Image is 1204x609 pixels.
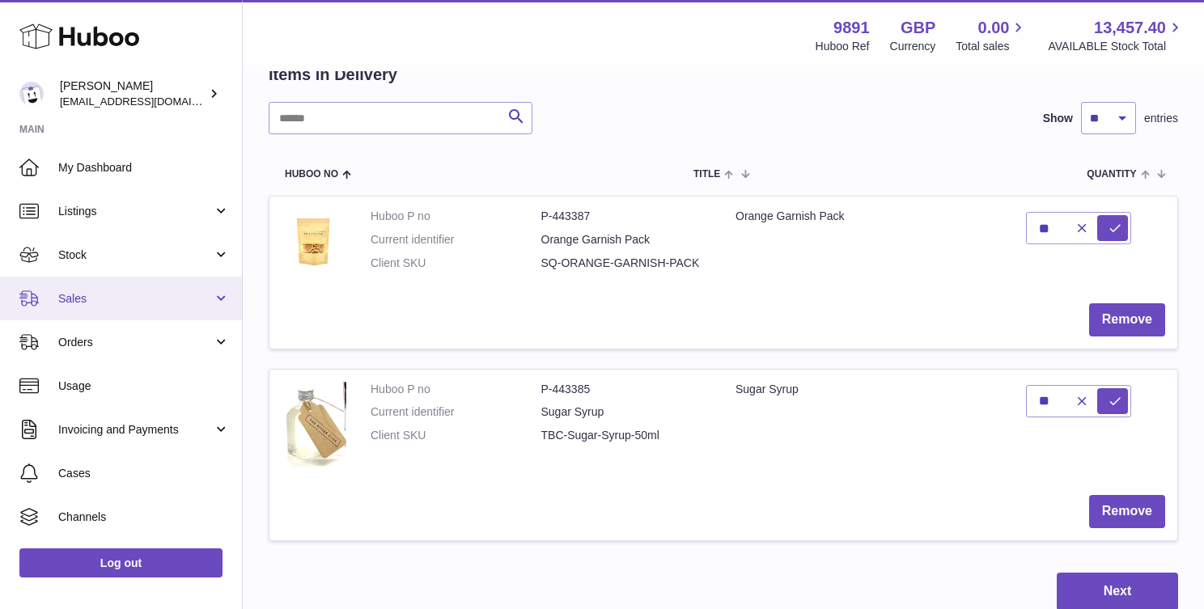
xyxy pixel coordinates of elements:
strong: 9891 [833,17,870,39]
span: Usage [58,379,230,394]
span: Sales [58,291,213,307]
span: Total sales [956,39,1028,54]
img: Orange Garnish Pack [282,209,346,273]
dd: SQ-ORANGE-GARNISH-PACK [541,256,712,271]
label: Show [1043,111,1073,126]
span: 13,457.40 [1094,17,1166,39]
span: [EMAIL_ADDRESS][DOMAIN_NAME] [60,95,238,108]
span: entries [1144,111,1178,126]
img: Sugar Syrup [282,382,346,467]
span: Cases [58,466,230,481]
dd: TBC-Sugar-Syrup-50ml [541,428,712,443]
a: 0.00 Total sales [956,17,1028,54]
span: Orders [58,335,213,350]
td: Sugar Syrup [723,370,1014,484]
dd: Sugar Syrup [541,404,712,420]
div: Huboo Ref [816,39,870,54]
span: 0.00 [978,17,1010,39]
span: Huboo no [285,169,338,180]
span: Title [693,169,720,180]
td: Orange Garnish Pack [723,197,1014,291]
button: Remove [1089,495,1165,528]
span: My Dashboard [58,160,230,176]
div: [PERSON_NAME] [60,78,206,109]
span: Invoicing and Payments [58,422,213,438]
dt: Huboo P no [371,209,541,224]
dt: Current identifier [371,404,541,420]
span: Quantity [1087,169,1136,180]
div: Currency [890,39,936,54]
a: 13,457.40 AVAILABLE Stock Total [1048,17,1185,54]
span: Channels [58,510,230,525]
img: ro@thebitterclub.co.uk [19,82,44,106]
span: Listings [58,204,213,219]
a: Log out [19,548,223,577]
dt: Client SKU [371,428,541,443]
dt: Current identifier [371,232,541,247]
strong: GBP [901,17,935,39]
button: Remove [1089,303,1165,336]
dt: Client SKU [371,256,541,271]
dd: P-443385 [541,382,712,397]
h2: Items in Delivery [269,64,397,86]
span: AVAILABLE Stock Total [1048,39,1185,54]
span: Stock [58,247,213,263]
dd: Orange Garnish Pack [541,232,712,247]
dt: Huboo P no [371,382,541,397]
dd: P-443387 [541,209,712,224]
